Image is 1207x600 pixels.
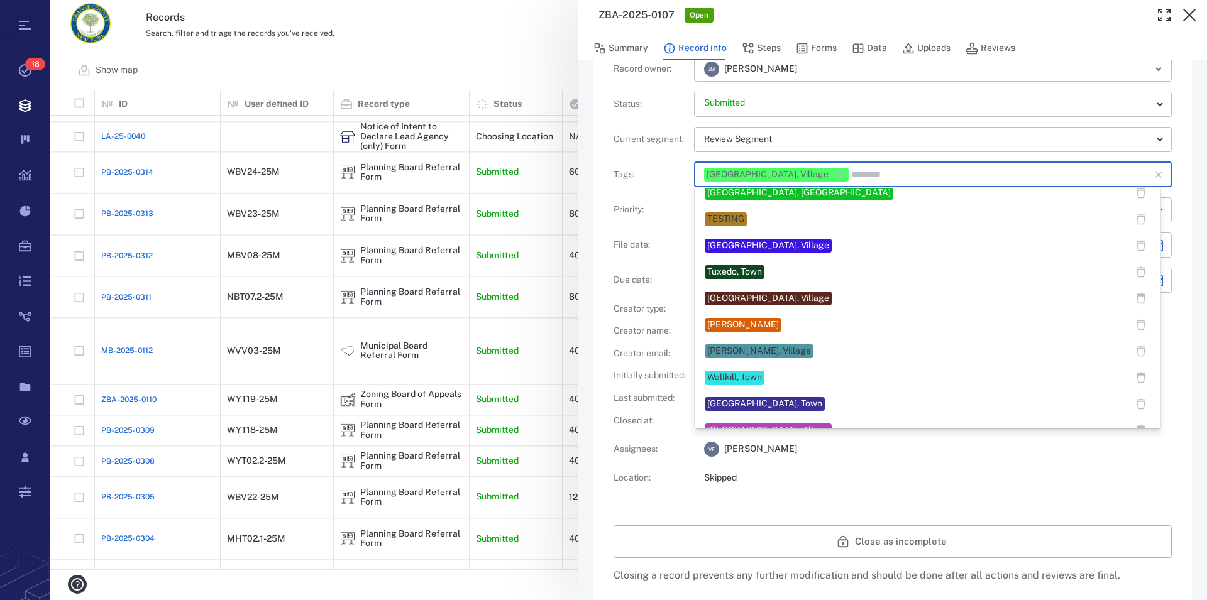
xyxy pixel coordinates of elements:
[614,392,689,405] p: Last submitted :
[796,36,837,60] button: Forms
[614,325,689,337] p: Creator name :
[902,36,951,60] button: Uploads
[1132,236,1150,255] button: delete
[614,568,1172,583] p: Closing a record prevents any further modification and should be done after all actions and revie...
[704,62,719,77] div: J M
[593,36,648,60] button: Summary
[614,369,689,382] p: Initially submitted :
[614,472,689,484] p: Location :
[704,134,772,144] span: Review Segment
[707,398,822,410] div: [GEOGRAPHIC_DATA], Town
[614,168,689,181] p: Tags :
[1132,421,1150,440] button: delete
[724,63,797,75] span: [PERSON_NAME]
[614,347,689,360] p: Creator email :
[1132,210,1150,229] button: delete
[707,266,762,278] div: Tuxedo, Town
[1150,60,1167,78] button: Open
[1132,263,1150,281] button: delete
[28,9,54,20] span: Help
[704,442,719,457] div: V F
[614,415,689,427] p: Closed at :
[1132,183,1150,202] button: delete
[614,63,689,75] p: Record owner :
[1132,395,1150,413] button: delete
[614,525,1172,558] button: Close as incomplete
[614,98,689,111] p: Status :
[966,36,1015,60] button: Reviews
[663,36,727,60] button: Record info
[704,97,1152,109] p: Submitted
[707,168,829,181] div: [GEOGRAPHIC_DATA], Village
[1132,289,1150,308] button: delete
[598,8,675,23] h3: ZBA-2025-0107
[1132,368,1150,387] button: delete
[704,472,1172,484] p: Skipped
[742,36,781,60] button: Steps
[707,345,811,357] div: [PERSON_NAME], Village
[1150,166,1167,183] button: Clear
[614,239,689,251] p: File date :
[614,274,689,286] p: Due date :
[687,10,711,21] span: Open
[1152,3,1177,28] button: Toggle Fullscreen
[852,36,887,60] button: Data
[707,239,829,252] div: [GEOGRAPHIC_DATA], Village
[1132,315,1150,334] button: delete
[707,424,829,437] div: [GEOGRAPHIC_DATA], Village
[614,303,689,315] p: Creator type :
[1177,3,1202,28] button: Close
[1132,342,1150,361] button: delete
[614,204,689,216] p: Priority :
[707,319,779,331] div: [PERSON_NAME]
[707,371,762,384] div: Wallkill, Town
[707,292,829,305] div: [GEOGRAPHIC_DATA], Village
[707,213,744,226] div: TESTING
[614,133,689,146] p: Current segment :
[724,443,797,455] span: [PERSON_NAME]
[25,58,45,70] span: 18
[614,443,689,455] p: Assignees :
[10,10,547,21] body: Rich Text Area. Press ALT-0 for help.
[707,187,891,199] div: [GEOGRAPHIC_DATA], [GEOGRAPHIC_DATA]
